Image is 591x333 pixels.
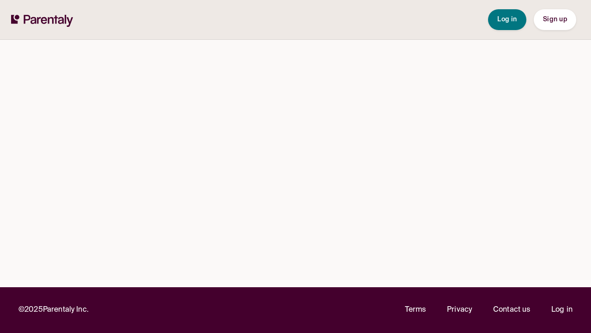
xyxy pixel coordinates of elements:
[447,304,472,316] a: Privacy
[534,9,576,30] button: Sign up
[405,304,426,316] a: Terms
[493,304,531,316] p: Contact us
[18,304,89,316] p: © 2025 Parentaly Inc.
[497,16,517,23] span: Log in
[488,9,526,30] button: Log in
[543,16,567,23] span: Sign up
[551,304,573,316] a: Log in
